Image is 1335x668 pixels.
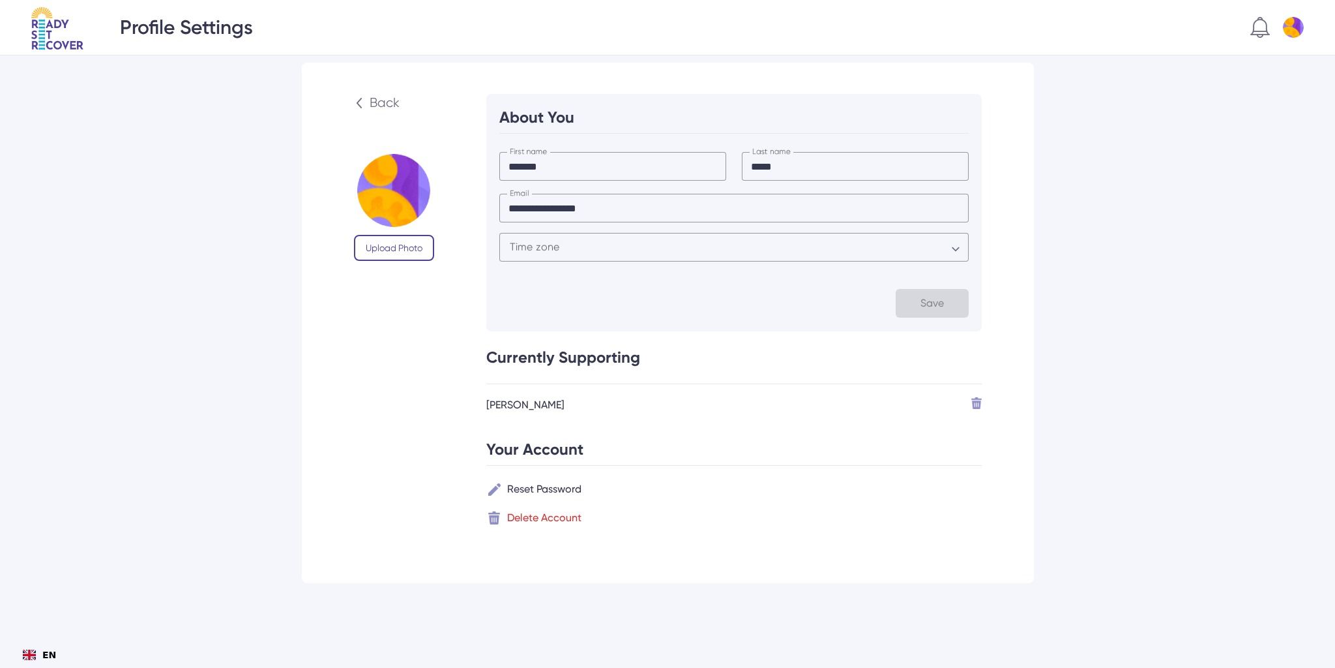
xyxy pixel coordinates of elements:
[370,94,400,112] div: Back
[354,98,364,108] img: Big arrow icn
[13,642,66,668] div: Language Switcher
[1250,17,1270,38] img: Notification
[971,397,982,409] img: Bin
[507,481,581,497] div: Reset Password
[486,439,982,465] div: Your Account
[366,241,422,254] div: Upload Photo
[486,331,982,384] div: Currently Supporting
[486,510,502,526] img: Delete icn
[357,154,430,227] img: Default profile pic 4
[13,642,66,668] div: Language selected: English
[486,481,502,497] img: Edit icn
[1283,17,1304,38] img: Default profile pic 4
[507,510,581,526] div: Delete Account
[499,107,969,133] div: About You
[23,650,36,660] img: English flag
[120,16,253,39] div: Profile Settings
[486,397,565,413] div: [PERSON_NAME]
[23,648,56,662] a: EN
[354,94,434,112] a: Big arrow icn Back
[31,7,83,50] img: Logo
